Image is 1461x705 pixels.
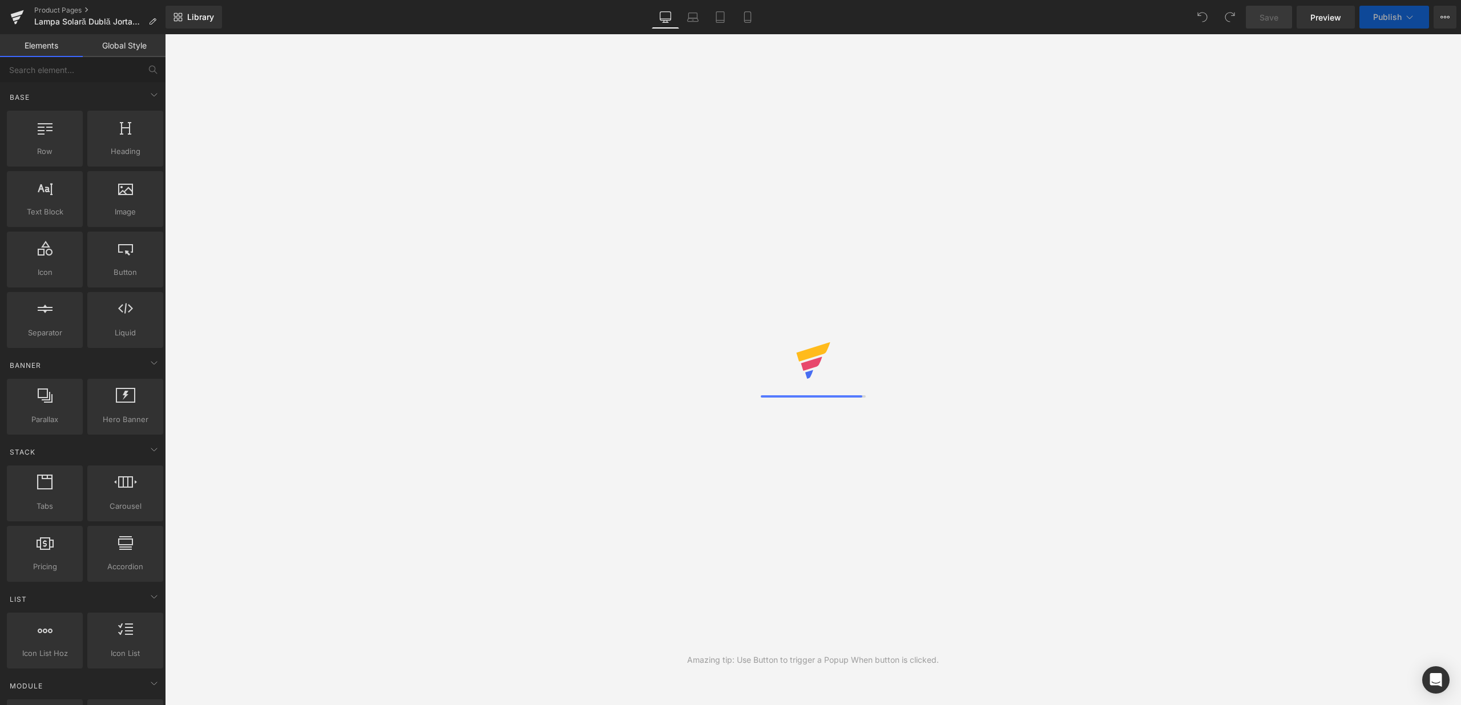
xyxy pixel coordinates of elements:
[652,6,679,29] a: Desktop
[91,327,160,339] span: Liquid
[166,6,222,29] a: New Library
[734,6,761,29] a: Mobile
[10,647,79,659] span: Icon List Hoz
[10,414,79,426] span: Parallax
[1359,6,1429,29] button: Publish
[91,647,160,659] span: Icon List
[679,6,707,29] a: Laptop
[9,594,28,605] span: List
[91,206,160,218] span: Image
[91,145,160,157] span: Heading
[1373,13,1402,22] span: Publish
[9,92,31,103] span: Base
[10,145,79,157] span: Row
[10,327,79,339] span: Separator
[1434,6,1456,29] button: More
[1310,11,1341,23] span: Preview
[187,12,214,22] span: Library
[9,680,44,691] span: Module
[10,561,79,573] span: Pricing
[1260,11,1278,23] span: Save
[83,34,166,57] a: Global Style
[91,266,160,278] span: Button
[687,654,939,666] div: Amazing tip: Use Button to trigger a Popup When button is clicked.
[707,6,734,29] a: Tablet
[34,6,166,15] a: Product Pages
[10,266,79,278] span: Icon
[10,206,79,218] span: Text Block
[91,561,160,573] span: Accordion
[1191,6,1214,29] button: Undo
[91,414,160,426] span: Hero Banner
[34,17,144,26] span: Lampa Solară Dublă Jortan cu LED-uri de Ultimă Generație – 1000W, Telecomandă Inclusă și Picior M...
[1218,6,1241,29] button: Redo
[9,360,42,371] span: Banner
[91,500,160,512] span: Carousel
[10,500,79,512] span: Tabs
[9,447,37,457] span: Stack
[1422,666,1450,694] div: Open Intercom Messenger
[1297,6,1355,29] a: Preview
